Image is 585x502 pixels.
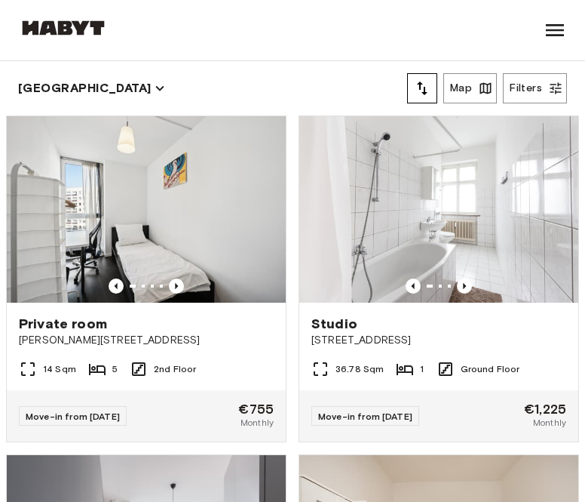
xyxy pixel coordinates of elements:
[154,362,196,376] span: 2nd Floor
[299,116,578,303] img: Marketing picture of unit DE-01-030-001-01H
[443,73,497,103] button: Map
[18,78,165,99] button: [GEOGRAPHIC_DATA]
[457,279,472,294] button: Previous image
[26,411,120,422] span: Move-in from [DATE]
[112,362,118,376] span: 5
[109,279,124,294] button: Previous image
[299,115,579,442] a: Marketing picture of unit DE-01-030-001-01HPrevious imagePrevious imageStudio[STREET_ADDRESS]36.7...
[43,362,76,376] span: 14 Sqm
[420,362,424,376] span: 1
[19,333,274,348] span: [PERSON_NAME][STREET_ADDRESS]
[318,411,412,422] span: Move-in from [DATE]
[533,416,566,430] span: Monthly
[240,416,274,430] span: Monthly
[238,402,274,416] span: €755
[503,73,567,103] button: Filters
[7,116,286,303] img: Marketing picture of unit DE-01-302-006-05
[311,333,566,348] span: [STREET_ADDRESS]
[407,73,437,103] button: tune
[524,402,566,416] span: €1,225
[18,20,109,35] img: Habyt
[19,315,107,333] span: Private room
[406,279,421,294] button: Previous image
[311,315,357,333] span: Studio
[461,362,520,376] span: Ground Floor
[6,115,286,442] a: Marketing picture of unit DE-01-302-006-05Previous imagePrevious imagePrivate room[PERSON_NAME][S...
[335,362,384,376] span: 36.78 Sqm
[169,279,184,294] button: Previous image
